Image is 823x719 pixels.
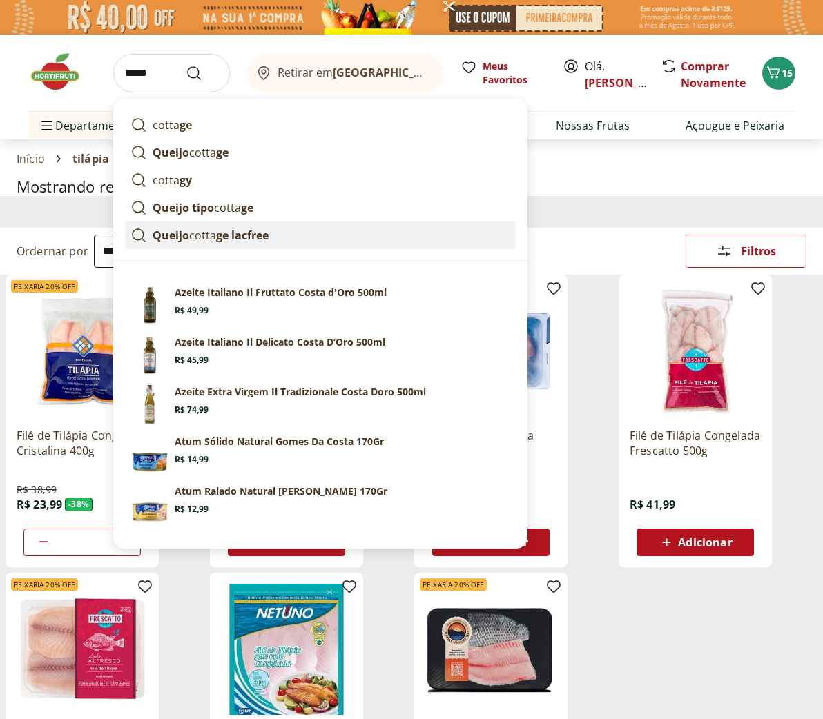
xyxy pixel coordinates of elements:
[17,428,148,458] a: Filé de Tilápia Congelado Cristalina 400g
[681,59,746,90] a: Comprar Novamente
[246,54,444,92] button: Retirar em[GEOGRAPHIC_DATA]/[GEOGRAPHIC_DATA]
[153,144,229,161] p: cotta
[130,484,169,523] img: Principal
[175,385,426,399] p: Azeite Extra Virgem Il Tradizionale Costa Doro 500ml
[333,65,565,80] b: [GEOGRAPHIC_DATA]/[GEOGRAPHIC_DATA]
[125,221,516,249] a: Queijocottage lacfree
[153,228,189,243] strong: Queijo
[11,280,78,293] span: Peixaria 20% OFF
[175,355,209,366] span: R$ 45,99
[125,429,516,479] a: PrincipalAtum Sólido Natural Gomes Da Costa 170GrR$ 14,99
[65,498,93,511] span: - 38 %
[11,578,78,591] span: Peixaria 20% OFF
[17,584,148,715] img: Filé de Tilápia Fresco Frescatto 400g
[630,497,675,512] span: R$ 41,99
[153,199,253,216] p: cotta
[125,194,516,221] a: Queijo tipocottage
[175,335,385,349] p: Azeite Italiano Il Delicato Costa D’Oro 500ml
[762,57,795,90] button: Carrinho
[175,435,384,449] p: Atum Sólido Natural Gomes Da Costa 170Gr
[686,235,806,268] button: Filtros
[678,537,732,548] span: Adicionar
[585,75,675,90] a: [PERSON_NAME]
[153,117,192,133] p: cotta
[686,117,784,134] a: Açougue e Peixaria
[556,117,630,134] a: Nossas Frutas
[175,305,209,316] span: R$ 49,99
[125,166,516,194] a: cottagy
[125,280,516,330] a: PrincipalAzeite Italiano Il Fruttato Costa d'Oro 500mlR$ 49,99
[241,200,253,215] strong: ge
[637,529,754,556] button: Adicionar
[186,65,219,81] button: Submit Search
[17,152,45,165] a: Início
[175,404,209,415] span: R$ 74,99
[782,66,793,79] span: 15
[425,584,556,715] img: Lombo de Tilápia com Pele Mangaratiba 400g
[175,484,387,498] p: Atum Ralado Natural [PERSON_NAME] 170Gr
[39,109,55,142] button: Menu
[180,117,192,132] strong: ge
[153,200,214,215] strong: Queijo tipo
[175,454,209,465] span: R$ 14,99
[17,286,148,417] img: Filé de Tilápia Congelado Cristalina 400g
[17,497,62,512] span: R$ 23,99
[130,286,169,324] img: Principal
[125,330,516,380] a: Azeite Italiano Il Delicato Costa D’Oro 500mlAzeite Italiano Il Delicato Costa D’Oro 500mlR$ 45,99
[130,335,169,374] img: Azeite Italiano Il Delicato Costa D’Oro 500ml
[216,228,269,243] strong: ge lacfree
[113,54,230,92] input: search
[125,139,516,166] a: Queijocottage
[420,578,487,591] span: Peixaria 20% OFF
[741,246,776,257] span: Filtros
[175,504,209,515] span: R$ 12,99
[278,66,430,79] span: Retirar em
[28,51,97,92] img: Hortifruti
[125,111,516,139] a: cottage
[175,286,387,299] p: Azeite Italiano Il Fruttato Costa d'Oro 500ml
[153,227,269,244] p: cotta
[630,428,761,458] a: Filé de Tilápia Congelada Frescatto 500g
[17,244,88,259] label: Ordernar por
[585,58,646,91] span: Olá,
[483,59,546,87] span: Meus Favoritos
[221,584,352,715] img: Filé de Tilápia Congelado Netuno 500g
[153,145,189,160] strong: Queijo
[125,479,516,529] a: PrincipalAtum Ralado Natural [PERSON_NAME] 170GrR$ 12,99
[17,178,806,195] h1: Mostrando resultados para:
[716,243,733,259] svg: Abrir Filtros
[125,380,516,429] a: Azeite Extra Virgem Il Tradizionale Costa Doro 500mlR$ 74,99
[216,145,229,160] strong: ge
[461,59,546,87] a: Meus Favoritos
[130,435,169,473] img: Principal
[180,173,192,188] strong: gy
[17,483,57,497] span: R$ 38,99
[39,109,138,142] span: Departamentos
[72,152,109,165] span: tilápia
[630,286,761,417] img: Filé de Tilápia Congelada Frescatto 500g
[153,172,192,188] p: cotta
